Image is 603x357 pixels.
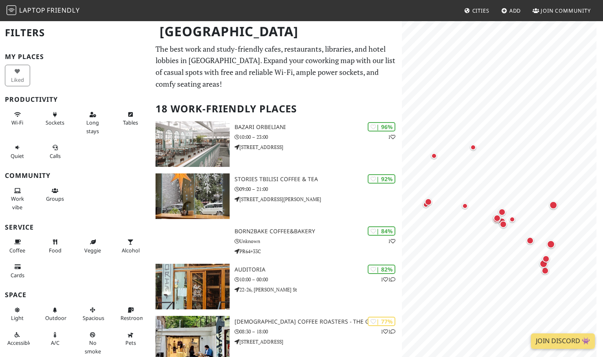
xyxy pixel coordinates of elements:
p: 22-26, [PERSON_NAME] St [235,286,402,293]
button: Quiet [5,141,30,162]
h3: [DEMOGRAPHIC_DATA] Coffee Roasters - The Garage [235,318,402,325]
p: 09:00 – 21:00 [235,185,402,193]
div: Map marker [537,263,553,279]
p: 10:00 – 00:00 [235,276,402,283]
p: 1 [388,133,395,141]
span: Stable Wi-Fi [11,119,23,126]
h3: Bazari Orbeliani [235,124,402,131]
span: Outdoor area [45,314,66,322]
div: Map marker [457,198,473,214]
div: Map marker [543,236,559,252]
span: Spacious [83,314,104,322]
button: Groups [43,184,68,206]
p: 10:00 – 23:00 [235,133,402,141]
img: Auditoria [156,264,230,309]
div: | 92% [368,174,395,184]
img: Stories Tbilisi Coffee & Tea [156,173,230,219]
span: Friendly [47,6,79,15]
p: 1 1 [381,276,395,283]
h3: Auditoria [235,266,402,273]
img: Bazari Orbeliani [156,121,230,167]
a: | 84% 1 Born2Bake Coffee&Bakery Unknown PR64+33C [151,226,402,257]
span: Power sockets [46,119,64,126]
h3: Service [5,223,146,231]
button: Alcohol [118,235,143,257]
p: PR64+33C [235,247,402,255]
div: | 82% [368,265,395,274]
div: Map marker [465,139,481,156]
p: Unknown [235,237,402,245]
div: Map marker [522,232,538,249]
a: LaptopFriendly LaptopFriendly [7,4,80,18]
a: Auditoria | 82% 11 Auditoria 10:00 – 00:00 22-26, [PERSON_NAME] St [151,264,402,309]
span: Add [509,7,521,14]
p: [STREET_ADDRESS][PERSON_NAME] [235,195,402,203]
div: Map marker [504,211,520,228]
button: Wi-Fi [5,108,30,129]
span: Veggie [84,247,101,254]
a: Stories Tbilisi Coffee & Tea | 92% Stories Tbilisi Coffee & Tea 09:00 – 21:00 [STREET_ADDRESS][PE... [151,173,402,219]
p: 1 1 [381,328,395,335]
button: Light [5,303,30,325]
span: Group tables [46,195,64,202]
h3: Space [5,291,146,299]
h1: [GEOGRAPHIC_DATA] [153,20,400,43]
div: | 84% [368,226,395,236]
p: [STREET_ADDRESS] [235,143,402,151]
span: Cities [472,7,489,14]
button: Restroom [118,303,143,325]
h3: Community [5,172,146,180]
p: 08:30 – 18:00 [235,328,402,335]
a: Join Community [529,3,594,18]
a: Join Discord 👾 [531,333,595,349]
h3: My Places [5,53,146,61]
button: Food [43,235,68,257]
div: Map marker [489,211,505,227]
div: Map marker [538,251,554,267]
h3: Stories Tbilisi Coffee & Tea [235,176,402,183]
button: Coffee [5,235,30,257]
div: Map marker [494,213,510,230]
span: Quiet [11,152,24,160]
span: Accessible [7,339,32,346]
div: Map marker [535,256,552,272]
span: Food [49,247,61,254]
p: [STREET_ADDRESS] [235,338,402,346]
div: | 96% [368,122,395,131]
span: Work-friendly tables [123,119,138,126]
div: Map marker [420,194,436,210]
div: | 77% [368,317,395,326]
button: Tables [118,108,143,129]
span: Video/audio calls [50,152,61,160]
p: 1 [388,237,395,245]
button: Spacious [80,303,105,325]
h3: Productivity [5,96,146,103]
span: Join Community [541,7,591,14]
button: Veggie [80,235,105,257]
button: Accessible [5,328,30,350]
div: Map marker [495,216,511,232]
a: Add [498,3,524,18]
h2: Filters [5,20,146,45]
a: Bazari Orbeliani | 96% 1 Bazari Orbeliani 10:00 – 23:00 [STREET_ADDRESS] [151,121,402,167]
span: Coffee [9,247,25,254]
button: Sockets [43,108,68,129]
button: Cards [5,260,30,282]
button: Calls [43,141,68,162]
img: LaptopFriendly [7,5,16,15]
span: Alcohol [122,247,140,254]
span: Long stays [86,119,99,134]
h2: 18 Work-Friendly Places [156,96,397,121]
span: Pet friendly [125,339,136,346]
span: Credit cards [11,272,24,279]
button: Work vibe [5,184,30,214]
span: People working [11,195,24,210]
span: Laptop [19,6,46,15]
button: A/C [43,328,68,350]
span: Restroom [121,314,145,322]
button: Outdoor [43,303,68,325]
div: Map marker [489,210,505,226]
button: Pets [118,328,143,350]
span: Natural light [11,314,24,322]
div: Map marker [494,204,510,220]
